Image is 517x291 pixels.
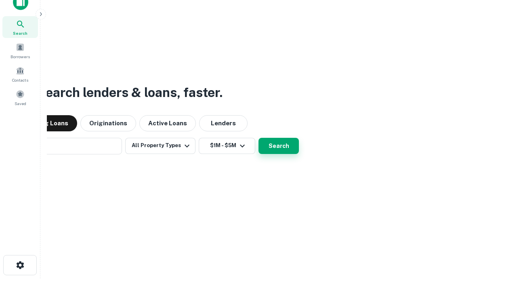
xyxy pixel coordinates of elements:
[13,30,27,36] span: Search
[37,83,223,102] h3: Search lenders & loans, faster.
[199,138,255,154] button: $1M - $5M
[139,115,196,131] button: Active Loans
[199,115,248,131] button: Lenders
[2,40,38,61] a: Borrowers
[2,63,38,85] a: Contacts
[477,226,517,265] iframe: Chat Widget
[2,16,38,38] a: Search
[15,100,26,107] span: Saved
[2,86,38,108] a: Saved
[258,138,299,154] button: Search
[11,53,30,60] span: Borrowers
[12,77,28,83] span: Contacts
[80,115,136,131] button: Originations
[125,138,195,154] button: All Property Types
